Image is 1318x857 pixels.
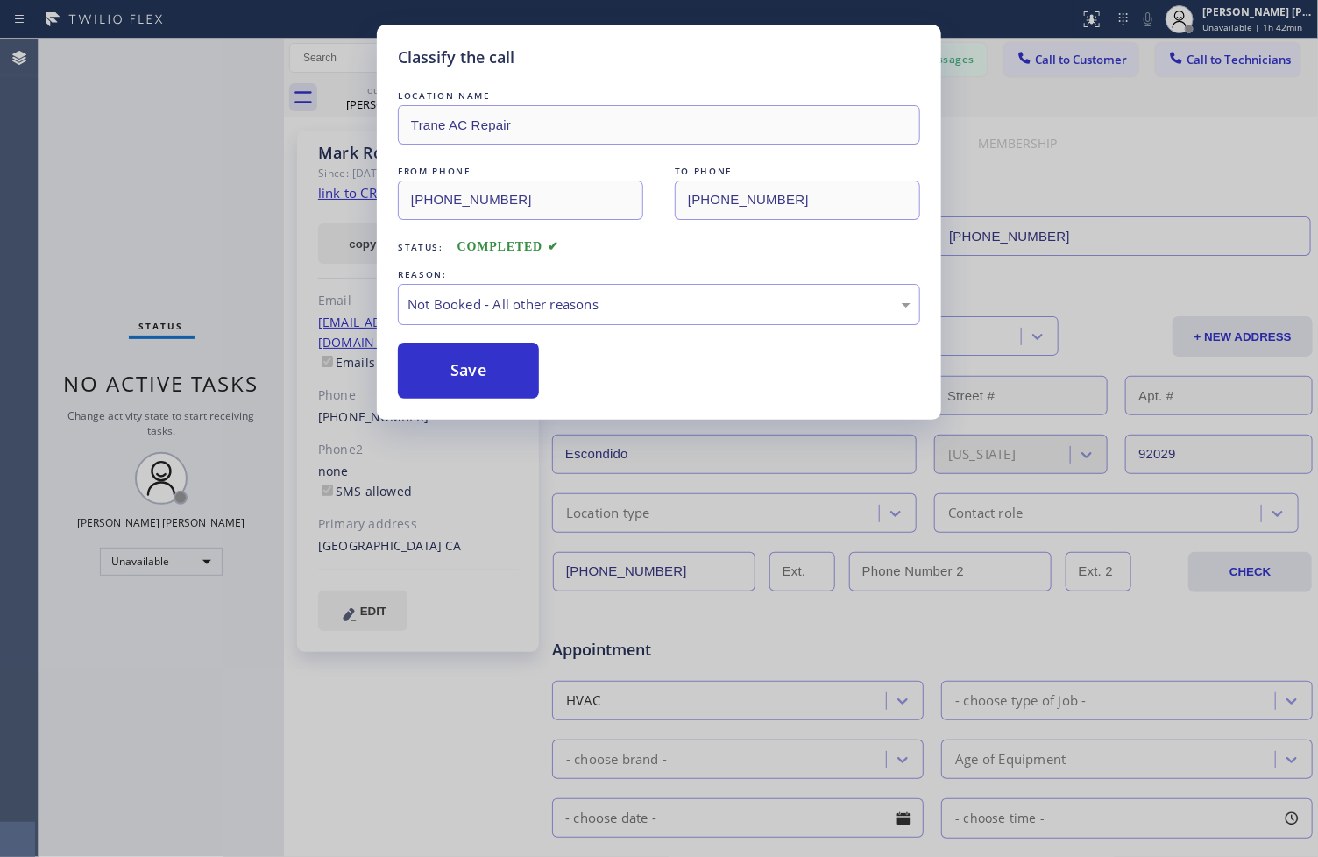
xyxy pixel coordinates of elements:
[398,87,920,105] div: LOCATION NAME
[398,46,514,69] h5: Classify the call
[398,241,443,253] span: Status:
[457,240,559,253] span: COMPLETED
[675,162,920,181] div: TO PHONE
[407,294,911,315] div: Not Booked - All other reasons
[398,181,643,220] input: From phone
[398,162,643,181] div: FROM PHONE
[675,181,920,220] input: To phone
[398,343,539,399] button: Save
[398,266,920,284] div: REASON:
